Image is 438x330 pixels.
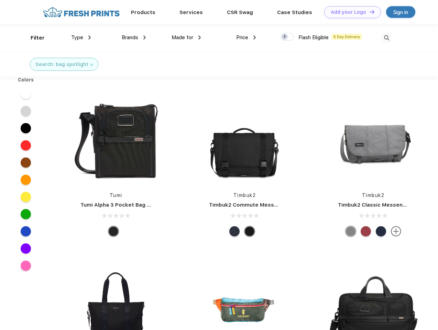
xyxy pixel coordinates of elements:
div: Search: bag spotlight [35,61,88,68]
img: DT [370,10,374,14]
a: Sign in [386,6,415,18]
a: Timbuk2 Classic Messenger Bag [338,202,423,208]
span: 5 Day Delivery [331,34,362,40]
img: filter_cancel.svg [90,64,93,66]
span: Made for [172,34,193,41]
img: dropdown.png [253,35,256,40]
div: Eco Nautical [229,226,240,236]
span: Price [236,34,248,41]
img: fo%20logo%202.webp [41,6,122,18]
a: Tumi [110,192,122,198]
div: Eco Bookish [361,226,371,236]
a: Timbuk2 [362,192,385,198]
span: Brands [122,34,138,41]
img: more.svg [391,226,401,236]
div: Sign in [393,8,408,16]
img: dropdown.png [88,35,91,40]
a: Timbuk2 [233,192,256,198]
img: func=resize&h=266 [70,93,162,185]
div: Eco Black [244,226,255,236]
span: Flash Eligible [298,34,329,41]
img: func=resize&h=266 [328,93,419,185]
a: Tumi Alpha 3 Pocket Bag Small [80,202,161,208]
div: Eco Gunmetal [346,226,356,236]
a: Products [131,9,155,15]
img: dropdown.png [143,35,146,40]
div: Add your Logo [331,9,366,15]
span: Type [71,34,83,41]
div: Filter [31,34,45,42]
a: Timbuk2 Commute Messenger Bag [209,202,301,208]
div: Eco Nautical [376,226,386,236]
img: func=resize&h=266 [199,93,290,185]
img: dropdown.png [198,35,201,40]
div: Black [108,226,119,236]
img: desktop_search.svg [381,32,392,44]
div: Colors [13,76,39,84]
